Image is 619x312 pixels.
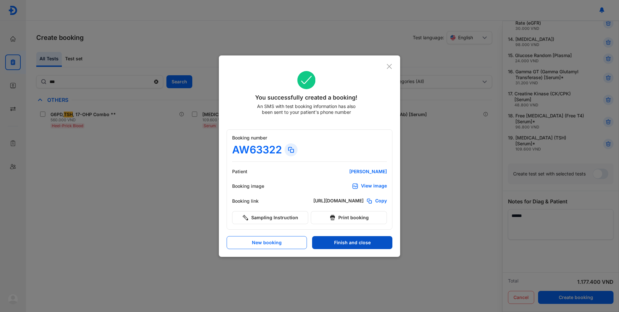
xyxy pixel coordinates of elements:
[227,236,307,249] button: New booking
[232,143,282,156] div: AW63322
[312,236,392,249] button: Finish and close
[361,183,387,189] div: View image
[232,135,387,141] div: Booking number
[232,211,308,224] button: Sampling Instruction
[255,103,357,115] div: An SMS with test booking information has also been sent to your patient's phone number
[375,198,387,204] span: Copy
[311,211,387,224] button: Print booking
[232,183,271,189] div: Booking image
[313,198,364,204] div: [URL][DOMAIN_NAME]
[227,93,386,102] div: You successfully created a booking!
[309,169,387,174] div: [PERSON_NAME]
[232,169,271,174] div: Patient
[232,198,271,204] div: Booking link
